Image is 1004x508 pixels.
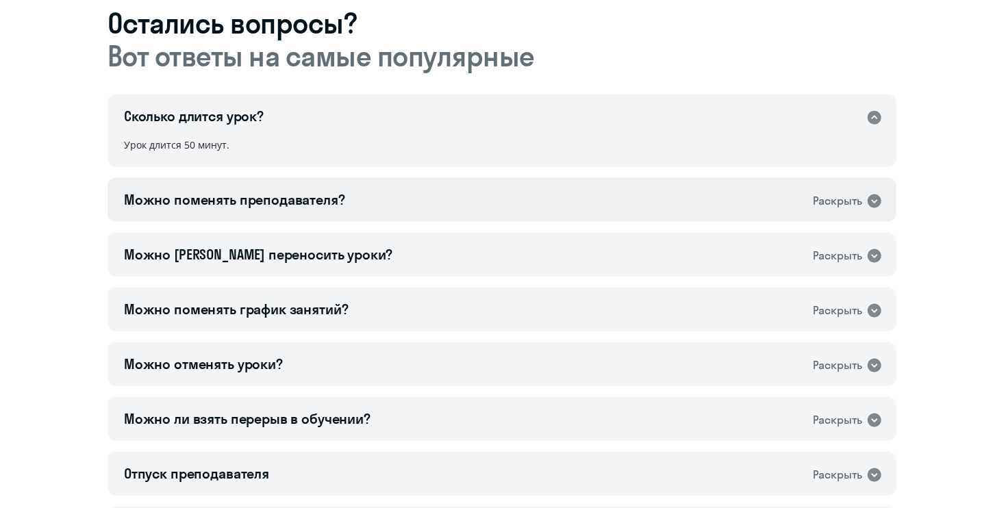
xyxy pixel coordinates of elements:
div: Можно ли взять перерыв в обучении? [124,409,371,429]
div: Раскрыть [813,411,862,429]
div: Сколько длится урок? [124,107,264,126]
div: Отпуск преподавателя [124,464,269,483]
div: Можно поменять график занятий? [124,300,349,319]
div: Можно отменять уроки? [124,355,283,374]
div: Раскрыть [813,466,862,483]
span: Вот ответы на самые популярные [108,40,896,73]
div: Урок длится 50 минут. [108,137,896,167]
h3: Остались вопросы? [108,7,896,73]
div: Раскрыть [813,357,862,374]
div: Можно поменять преподавателя? [124,190,345,209]
div: Раскрыть [813,192,862,209]
div: Можно [PERSON_NAME] переносить уроки? [124,245,392,264]
div: Раскрыть [813,247,862,264]
div: Раскрыть [813,302,862,319]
